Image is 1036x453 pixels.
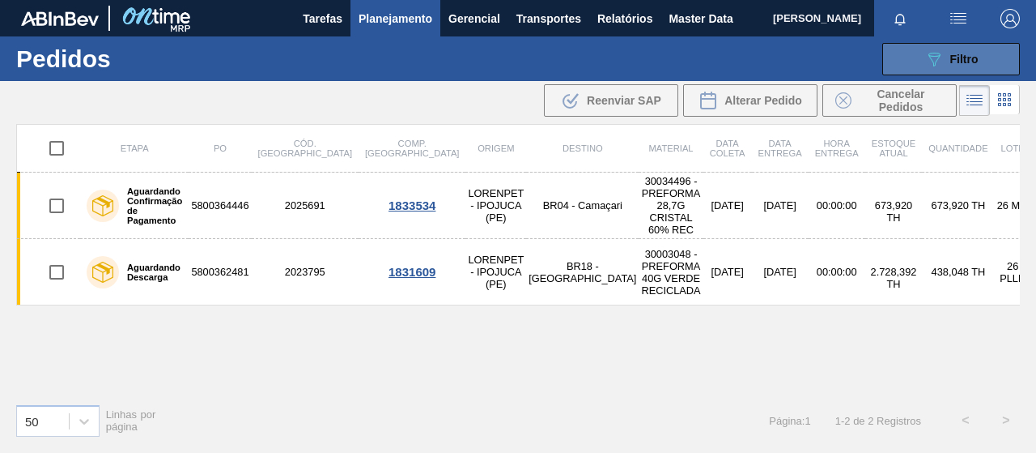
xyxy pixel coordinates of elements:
[769,415,810,427] span: Página : 1
[16,49,240,68] h1: Pedidos
[106,408,156,433] span: Linhas por página
[526,239,639,306] td: BR18 - [GEOGRAPHIC_DATA]
[21,11,99,26] img: TNhmsLtSVTkK8tSr43FrP2fwEKptu5GPRR3wAAAABJRU5ErkJggg==
[252,173,359,239] td: 2025691
[752,239,809,306] td: [DATE]
[597,9,652,28] span: Relatórios
[189,239,251,306] td: 5800362481
[359,9,432,28] span: Planejamento
[214,143,227,153] span: PO
[516,9,581,28] span: Transportes
[119,263,182,282] label: Aguardando Descarga
[587,94,661,107] span: Reenviar SAP
[465,173,526,239] td: LORENPET - IPOJUCA (PE)
[874,7,926,30] button: Notificações
[995,173,1031,239] td: 26 MIL
[858,88,944,113] span: Cancelar Pedidos
[990,85,1020,116] div: Visão em Cards
[922,239,994,306] td: 438,048 TH
[928,143,987,153] span: Quantidade
[758,139,802,158] span: Data entrega
[669,9,732,28] span: Master Data
[986,400,1026,441] button: >
[119,186,182,225] label: Aguardando Confirmação de Pagamento
[882,43,1020,75] button: Filtro
[303,9,342,28] span: Tarefas
[872,139,916,158] span: Estoque atual
[815,139,859,158] span: Hora Entrega
[1000,9,1020,28] img: Logout
[959,85,990,116] div: Visão em Lista
[949,9,968,28] img: userActions
[822,84,957,117] button: Cancelar Pedidos
[544,84,678,117] div: Reenviar SAP
[1001,143,1025,153] span: Lote
[871,266,917,290] span: 2.728,392 TH
[639,239,703,306] td: 30003048 - PREFORMA 40G VERDE RECICLADA
[526,173,639,239] td: BR04 - Camaçari
[995,239,1031,306] td: 26 PLLD
[809,173,865,239] td: 00:00:00
[724,94,802,107] span: Alterar Pedido
[752,173,809,239] td: [DATE]
[252,239,359,306] td: 2023795
[478,143,514,153] span: Origem
[25,414,39,428] div: 50
[875,199,912,224] span: 673,920 TH
[703,239,752,306] td: [DATE]
[361,199,463,212] div: 1833534
[648,143,693,153] span: Material
[950,53,979,66] span: Filtro
[945,400,986,441] button: <
[710,139,745,158] span: Data coleta
[922,173,994,239] td: 673,920 TH
[448,9,500,28] span: Gerencial
[809,239,865,306] td: 00:00:00
[835,415,921,427] span: 1 - 2 de 2 Registros
[639,173,703,239] td: 30034496 - PREFORMA 28,7G CRISTAL 60% REC
[258,139,352,158] span: Cód. [GEOGRAPHIC_DATA]
[683,84,817,117] div: Alterar Pedido
[563,143,603,153] span: Destino
[703,173,752,239] td: [DATE]
[361,265,463,279] div: 1831609
[365,139,459,158] span: Comp. [GEOGRAPHIC_DATA]
[189,173,251,239] td: 5800364446
[465,239,526,306] td: LORENPET - IPOJUCA (PE)
[121,143,149,153] span: Etapa
[822,84,957,117] div: Cancelar Pedidos em Massa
